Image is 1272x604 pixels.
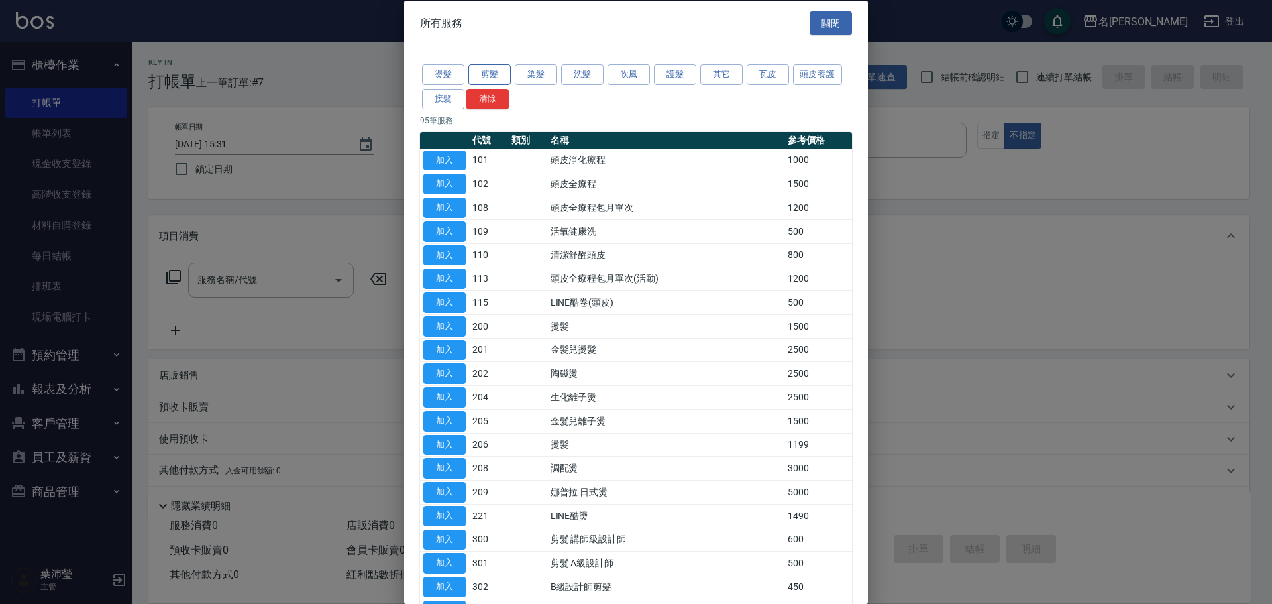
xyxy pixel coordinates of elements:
td: 燙髮 [547,314,784,338]
td: 頭皮全療程包月單次(活動) [547,267,784,290]
button: 染髮 [515,64,557,85]
td: 頭皮全療程 [547,172,784,196]
button: 加入 [423,434,466,455]
td: 301 [469,551,508,575]
button: 洗髮 [561,64,604,85]
td: 113 [469,267,508,290]
button: 加入 [423,245,466,265]
td: 調配燙 [547,456,784,480]
td: 娜普拉 日式燙 [547,480,784,504]
p: 95 筆服務 [420,114,852,126]
td: 101 [469,149,508,172]
button: 吹風 [608,64,650,85]
button: 剪髮 [468,64,511,85]
button: 頭皮養護 [793,64,842,85]
button: 清除 [466,88,509,109]
td: 金髮兒離子燙 [547,409,784,433]
button: 加入 [423,458,466,479]
th: 代號 [469,131,508,149]
button: 加入 [423,150,466,170]
button: 加入 [423,269,466,289]
td: 1000 [784,149,852,172]
th: 名稱 [547,131,784,149]
td: 1500 [784,314,852,338]
td: 205 [469,409,508,433]
button: 加入 [423,553,466,574]
td: 1200 [784,267,852,290]
td: 500 [784,219,852,243]
td: 1200 [784,196,852,219]
td: 115 [469,290,508,314]
td: 生化離子燙 [547,385,784,409]
td: 221 [469,504,508,528]
td: 209 [469,480,508,504]
span: 所有服務 [420,16,462,29]
td: LINE酷燙 [547,504,784,528]
td: 頭皮淨化療程 [547,149,784,172]
td: 202 [469,361,508,385]
td: 450 [784,575,852,599]
td: 206 [469,433,508,457]
td: 頭皮全療程包月單次 [547,196,784,219]
button: 加入 [423,292,466,313]
td: 活氧健康洗 [547,219,784,243]
td: LINE酷卷(頭皮) [547,290,784,314]
button: 加入 [423,577,466,597]
td: 102 [469,172,508,196]
td: 1500 [784,172,852,196]
td: 金髮兒燙髮 [547,338,784,362]
td: 2500 [784,385,852,409]
td: 500 [784,290,852,314]
td: B級設計師剪髮 [547,575,784,599]
td: 2500 [784,361,852,385]
td: 清潔舒醒頭皮 [547,243,784,267]
button: 接髮 [422,88,464,109]
button: 護髮 [654,64,696,85]
td: 300 [469,528,508,552]
button: 加入 [423,482,466,503]
td: 2500 [784,338,852,362]
button: 加入 [423,387,466,408]
button: 加入 [423,363,466,384]
button: 加入 [423,339,466,360]
th: 參考價格 [784,131,852,149]
td: 燙髮 [547,433,784,457]
td: 200 [469,314,508,338]
td: 剪髮 講師級設計師 [547,528,784,552]
button: 加入 [423,221,466,241]
button: 加入 [423,505,466,526]
button: 加入 [423,316,466,336]
td: 208 [469,456,508,480]
td: 109 [469,219,508,243]
td: 600 [784,528,852,552]
td: 陶磁燙 [547,361,784,385]
td: 110 [469,243,508,267]
td: 201 [469,338,508,362]
td: 800 [784,243,852,267]
button: 加入 [423,174,466,194]
td: 302 [469,575,508,599]
td: 5000 [784,480,852,504]
td: 500 [784,551,852,575]
button: 瓦皮 [747,64,789,85]
button: 關閉 [810,11,852,35]
button: 加入 [423,529,466,550]
td: 1199 [784,433,852,457]
td: 1490 [784,504,852,528]
button: 加入 [423,410,466,431]
td: 204 [469,385,508,409]
button: 燙髮 [422,64,464,85]
button: 加入 [423,198,466,218]
td: 剪髮 A級設計師 [547,551,784,575]
td: 1500 [784,409,852,433]
button: 其它 [700,64,743,85]
td: 3000 [784,456,852,480]
th: 類別 [508,131,547,149]
td: 108 [469,196,508,219]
